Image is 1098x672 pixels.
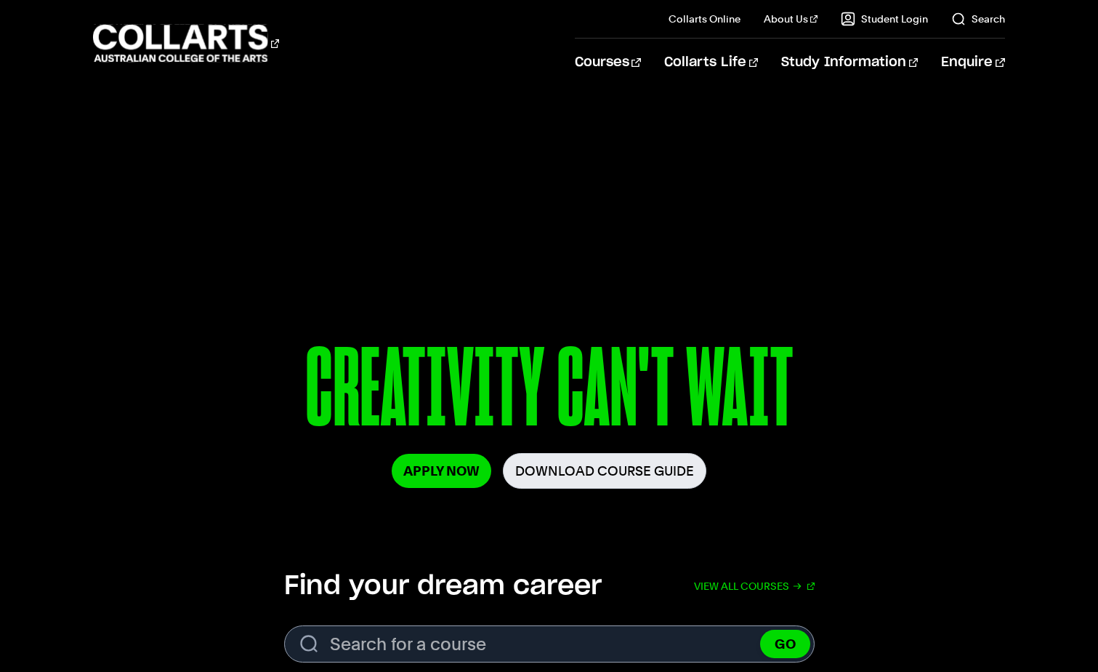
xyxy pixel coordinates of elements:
[284,625,815,663] form: Search
[781,39,918,87] a: Study Information
[284,570,602,602] h2: Find your dream career
[503,453,706,489] a: Download Course Guide
[664,39,758,87] a: Collarts Life
[669,12,740,26] a: Collarts Online
[951,12,1005,26] a: Search
[764,12,818,26] a: About Us
[694,570,815,602] a: View all courses
[760,630,810,658] button: GO
[941,39,1004,87] a: Enquire
[841,12,928,26] a: Student Login
[575,39,641,87] a: Courses
[392,454,491,488] a: Apply Now
[284,625,815,663] input: Search for a course
[93,23,279,64] div: Go to homepage
[119,333,979,453] p: CREATIVITY CAN'T WAIT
